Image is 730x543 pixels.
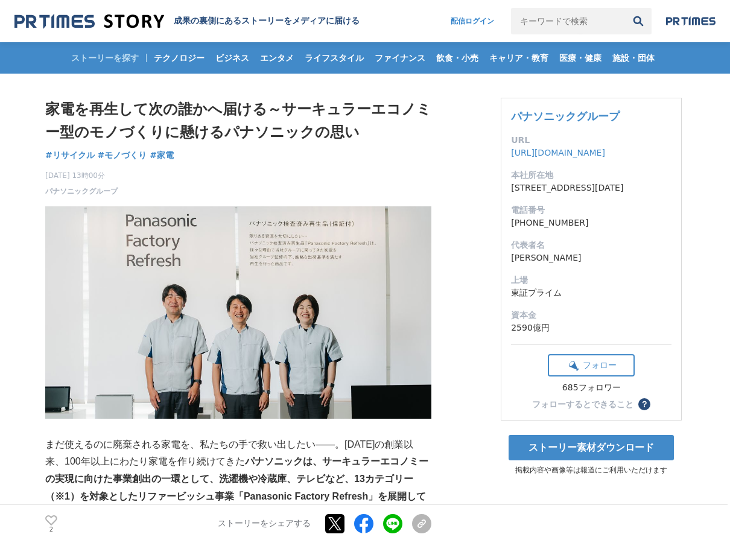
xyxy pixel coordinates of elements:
[218,519,311,530] p: ストーリーをシェアする
[370,52,430,63] span: ファイナンス
[98,150,147,160] span: #モノづくり
[174,16,360,27] h2: 成果の裏側にあるストーリーをメディアに届ける
[548,354,635,376] button: フォロー
[484,52,553,63] span: キャリア・教育
[511,134,671,147] dt: URL
[554,42,606,74] a: 医療・健康
[150,150,174,160] span: #家電
[511,169,671,182] dt: 本社所在地
[439,8,506,34] a: 配信ログイン
[45,150,95,160] span: #リサイクル
[149,42,209,74] a: テクノロジー
[14,13,164,30] img: 成果の裏側にあるストーリーをメディアに届ける
[511,322,671,334] dd: 2590億円
[511,309,671,322] dt: 資本金
[666,16,716,26] img: prtimes
[511,252,671,264] dd: [PERSON_NAME]
[255,52,299,63] span: エンタメ
[484,42,553,74] a: キャリア・教育
[211,42,254,74] a: ビジネス
[625,8,652,34] button: 検索
[554,52,606,63] span: 医療・健康
[211,52,254,63] span: ビジネス
[548,383,635,393] div: 685フォロワー
[300,42,369,74] a: ライフスタイル
[608,52,659,63] span: 施設・団体
[640,400,649,408] span: ？
[45,98,431,144] h1: 家電を再生して次の誰かへ届ける～サーキュラーエコノミー型のモノづくりに懸けるパナソニックの思い
[149,52,209,63] span: テクノロジー
[431,52,483,63] span: 飲食・小売
[511,148,605,157] a: [URL][DOMAIN_NAME]
[300,52,369,63] span: ライフスタイル
[45,170,118,181] span: [DATE] 13時00分
[511,287,671,299] dd: 東証プライム
[511,217,671,229] dd: [PHONE_NUMBER]
[45,149,95,162] a: #リサイクル
[150,149,174,162] a: #家電
[98,149,147,162] a: #モノづくり
[255,42,299,74] a: エンタメ
[638,398,650,410] button: ？
[511,8,625,34] input: キーワードで検索
[45,206,431,419] img: thumbnail_8b93da20-846d-11f0-b3f6-63d438e80013.jpg
[511,182,671,194] dd: [STREET_ADDRESS][DATE]
[509,435,674,460] a: ストーリー素材ダウンロード
[501,465,682,475] p: 掲載内容や画像等は報道にご利用いただけます
[14,13,360,30] a: 成果の裏側にあるストーリーをメディアに届ける 成果の裏側にあるストーリーをメディアに届ける
[45,527,57,533] p: 2
[511,239,671,252] dt: 代表者名
[511,110,620,122] a: パナソニックグループ
[45,186,118,197] a: パナソニックグループ
[431,42,483,74] a: 飲食・小売
[608,42,659,74] a: 施設・団体
[511,204,671,217] dt: 電話番号
[532,400,633,408] div: フォローするとできること
[370,42,430,74] a: ファイナンス
[511,274,671,287] dt: 上場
